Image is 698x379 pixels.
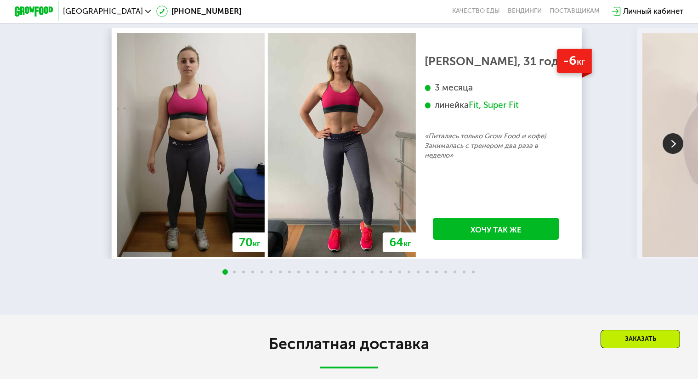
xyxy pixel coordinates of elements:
span: кг [577,56,585,67]
div: 70 [233,232,266,252]
a: Хочу так же [433,218,559,239]
img: Slide right [663,133,683,154]
div: поставщикам [550,7,600,15]
div: 3 месяца [425,82,567,93]
div: Заказать [601,330,680,348]
div: 64 [383,232,417,252]
div: -6 [557,49,592,73]
h2: Бесплатная доставка [78,334,620,354]
div: Личный кабинет [623,6,683,17]
a: Вендинги [508,7,542,15]
span: кг [403,239,411,248]
p: «Питалась только Grow Food и кофе) Занималась с тренером два раза в неделю» [425,131,567,160]
div: Fit, Super Fit [469,100,519,111]
div: линейка [425,100,567,111]
a: [PHONE_NUMBER] [156,6,242,17]
span: кг [253,239,260,248]
div: [PERSON_NAME], 31 год [425,57,567,66]
span: [GEOGRAPHIC_DATA] [63,7,143,15]
a: Качество еды [452,7,500,15]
